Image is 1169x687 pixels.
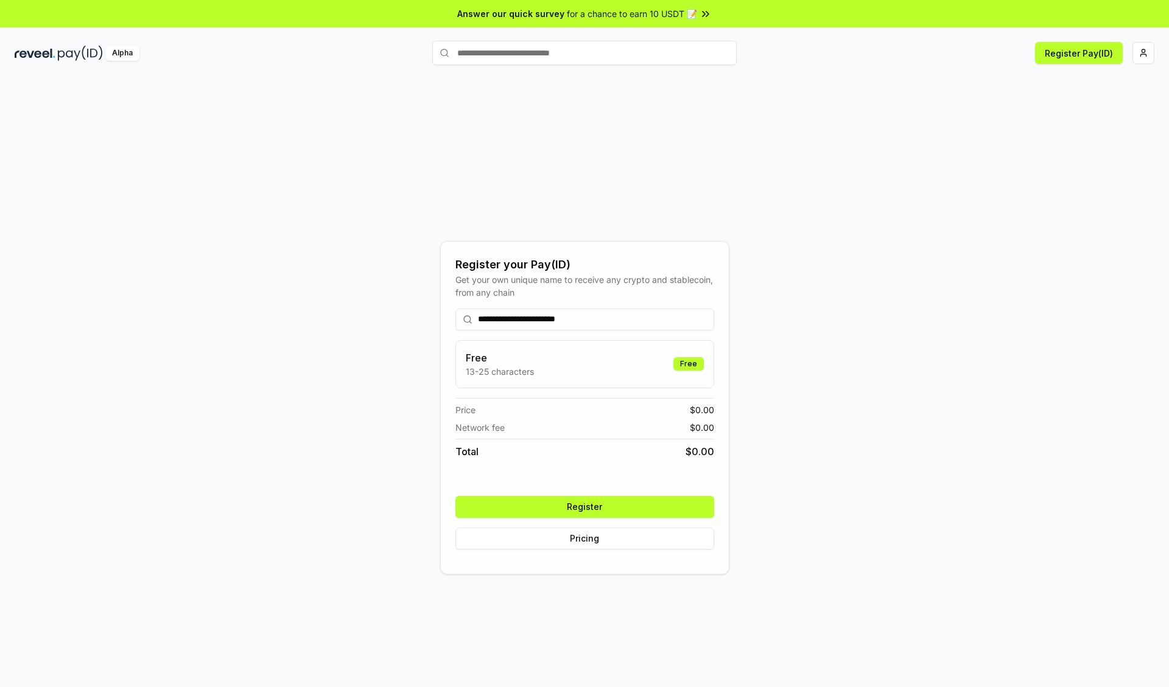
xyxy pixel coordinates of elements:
[15,46,55,61] img: reveel_dark
[455,528,714,549] button: Pricing
[567,7,697,20] span: for a chance to earn 10 USDT 📝
[58,46,103,61] img: pay_id
[455,444,479,459] span: Total
[105,46,139,61] div: Alpha
[466,365,534,378] p: 13-25 characters
[690,421,714,434] span: $ 0.00
[1035,42,1123,64] button: Register Pay(ID)
[690,403,714,416] span: $ 0.00
[455,421,505,434] span: Network fee
[455,496,714,518] button: Register
[455,273,714,299] div: Get your own unique name to receive any crypto and stablecoin, from any chain
[457,7,564,20] span: Answer our quick survey
[673,357,704,371] div: Free
[455,256,714,273] div: Register your Pay(ID)
[466,350,534,365] h3: Free
[455,403,476,416] span: Price
[686,444,714,459] span: $ 0.00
